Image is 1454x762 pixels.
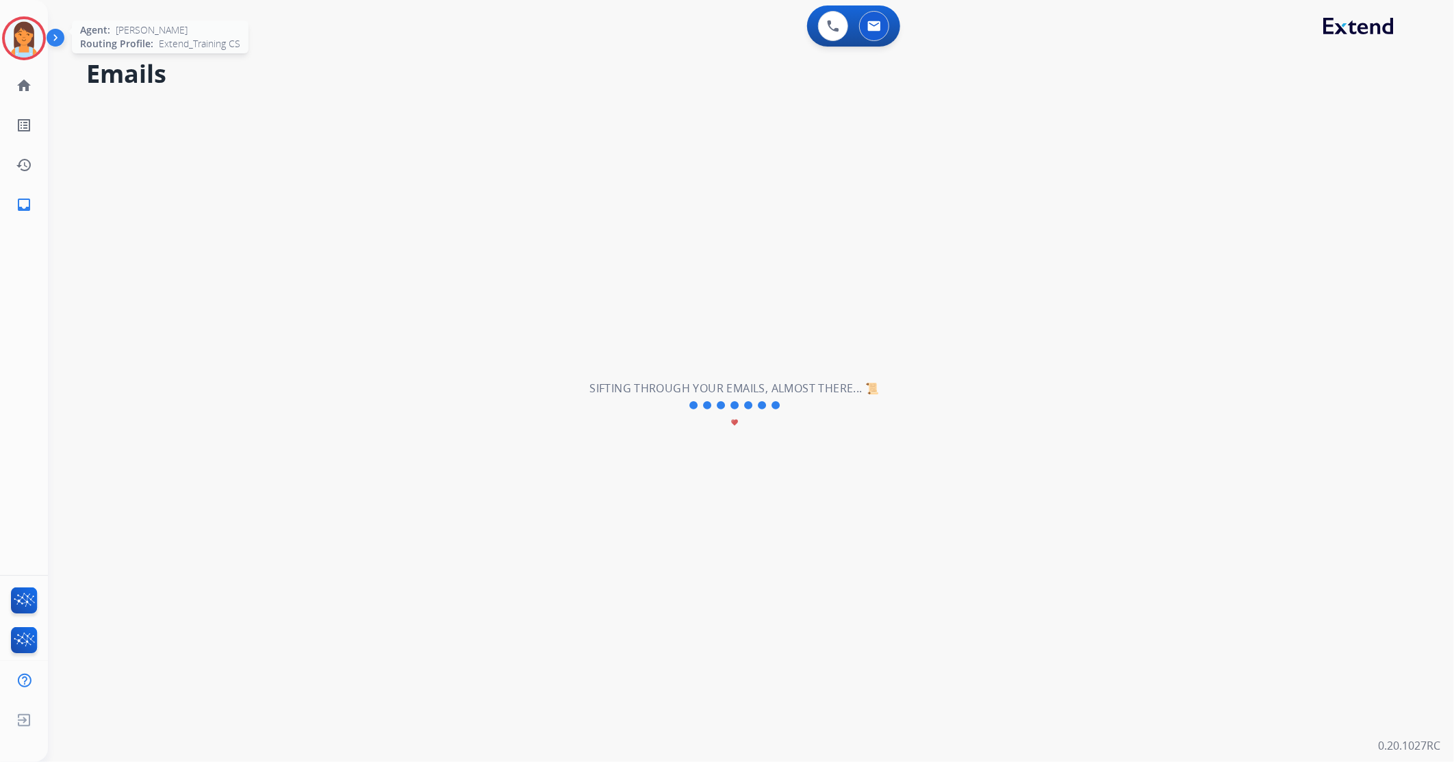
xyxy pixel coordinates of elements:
[589,380,879,396] h2: Sifting through your emails, almost there... 📜
[5,19,43,58] img: avatar
[159,37,240,51] span: Extend_Training CS
[730,418,739,427] mat-icon: favorite
[16,157,32,173] mat-icon: history
[1378,737,1440,754] p: 0.20.1027RC
[16,196,32,213] mat-icon: inbox
[16,117,32,134] mat-icon: list_alt
[80,37,153,51] span: Routing Profile:
[86,60,1421,88] h2: Emails
[116,23,188,37] span: [PERSON_NAME]
[80,23,110,37] span: Agent:
[16,77,32,94] mat-icon: home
